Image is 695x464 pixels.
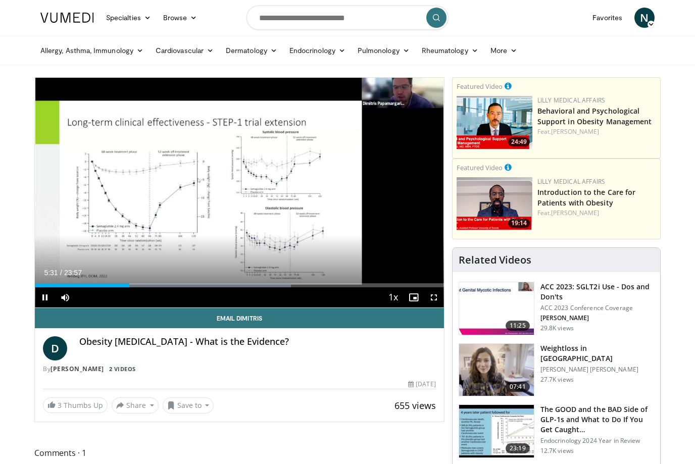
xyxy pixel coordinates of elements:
span: 19:14 [508,219,530,228]
a: 3 Thumbs Up [43,397,108,413]
button: Fullscreen [424,287,444,307]
div: Feat. [537,209,656,218]
span: Comments 1 [34,446,444,459]
input: Search topics, interventions [246,6,449,30]
p: ACC 2023 Conference Coverage [540,304,654,312]
img: VuMedi Logo [40,13,94,23]
h3: Weightloss in [GEOGRAPHIC_DATA] [540,343,654,364]
button: Save to [163,397,214,414]
a: Lilly Medical Affairs [537,177,606,186]
a: Rheumatology [416,40,484,61]
a: Endocrinology [283,40,352,61]
div: [DATE] [408,380,435,389]
div: Feat. [537,127,656,136]
span: 23:57 [64,269,82,277]
button: Playback Rate [383,287,404,307]
button: Mute [55,287,75,307]
img: 756cb5e3-da60-49d4-af2c-51c334342588.150x105_q85_crop-smart_upscale.jpg [459,405,534,457]
a: Lilly Medical Affairs [537,96,606,105]
span: 3 [58,400,62,410]
div: Progress Bar [35,283,444,287]
img: 9258cdf1-0fbf-450b-845f-99397d12d24a.150x105_q85_crop-smart_upscale.jpg [459,282,534,335]
a: 24:49 [457,96,532,149]
a: D [43,336,67,360]
a: 11:25 ACC 2023: SGLT2i Use - Dos and Don'ts ACC 2023 Conference Coverage [PERSON_NAME] 29.8K views [459,282,654,335]
a: 2 Videos [106,365,139,373]
a: [PERSON_NAME] [551,127,599,136]
small: Featured Video [457,82,503,91]
a: Behavioral and Psychological Support in Obesity Management [537,106,652,126]
button: Pause [35,287,55,307]
a: Dermatology [220,40,283,61]
video-js: Video Player [35,78,444,308]
a: 23:19 The GOOD and the BAD Side of GLP-1s and What to Do If You Get Caught… Endocrinology 2024 Ye... [459,404,654,458]
button: Share [112,397,159,414]
a: [PERSON_NAME] [51,365,104,373]
a: Allergy, Asthma, Immunology [34,40,150,61]
small: Featured Video [457,163,503,172]
div: By [43,365,436,374]
p: 29.8K views [540,324,574,332]
h3: The GOOD and the BAD Side of GLP-1s and What to Do If You Get Caught… [540,404,654,435]
p: Endocrinology 2024 Year in Review [540,437,654,445]
span: 24:49 [508,137,530,146]
span: / [60,269,62,277]
h4: Related Videos [459,254,531,266]
p: 12.7K views [540,447,574,455]
p: [PERSON_NAME] [PERSON_NAME] [540,366,654,374]
span: 23:19 [506,443,530,453]
a: Browse [157,8,204,28]
img: 9983fed1-7565-45be-8934-aef1103ce6e2.150x105_q85_crop-smart_upscale.jpg [459,344,534,396]
a: Pulmonology [352,40,416,61]
a: Favorites [586,8,628,28]
span: 11:25 [506,321,530,331]
img: ba3304f6-7838-4e41-9c0f-2e31ebde6754.png.150x105_q85_crop-smart_upscale.png [457,96,532,149]
p: [PERSON_NAME] [540,314,654,322]
a: N [634,8,655,28]
span: 655 views [394,399,436,411]
img: acc2e291-ced4-4dd5-b17b-d06994da28f3.png.150x105_q85_crop-smart_upscale.png [457,177,532,230]
h3: ACC 2023: SGLT2i Use - Dos and Don'ts [540,282,654,302]
span: 07:41 [506,382,530,392]
a: 19:14 [457,177,532,230]
a: Cardiovascular [150,40,220,61]
span: 5:31 [44,269,58,277]
a: [PERSON_NAME] [551,209,599,217]
h4: Obesity [MEDICAL_DATA] - What is the Evidence? [79,336,436,347]
a: 07:41 Weightloss in [GEOGRAPHIC_DATA] [PERSON_NAME] [PERSON_NAME] 27.7K views [459,343,654,397]
a: Email Dimitris [35,308,444,328]
button: Enable picture-in-picture mode [404,287,424,307]
a: More [484,40,523,61]
a: Introduction to the Care for Patients with Obesity [537,187,636,208]
p: 27.7K views [540,376,574,384]
a: Specialties [100,8,157,28]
